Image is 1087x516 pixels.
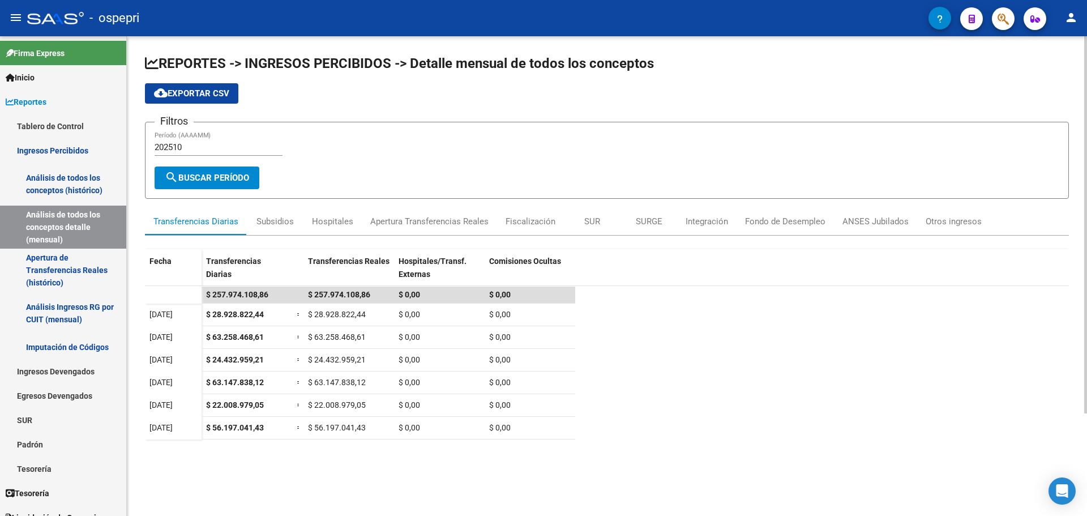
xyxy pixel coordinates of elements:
h3: Filtros [155,113,194,129]
div: SUR [584,215,600,228]
span: $ 0,00 [489,332,511,342]
span: $ 63.258.468,61 [206,332,264,342]
span: [DATE] [149,332,173,342]
span: Firma Express [6,47,65,59]
datatable-header-cell: Transferencias Reales [303,249,394,297]
div: Transferencias Diarias [153,215,238,228]
div: Fondo de Desempleo [745,215,825,228]
div: Hospitales [312,215,353,228]
div: Integración [686,215,728,228]
span: = [297,400,301,410]
span: $ 0,00 [489,355,511,364]
span: $ 22.008.979,05 [206,400,264,410]
span: $ 0,00 [399,400,420,410]
span: - ospepri [89,6,139,31]
span: $ 0,00 [399,355,420,364]
datatable-header-cell: Comisiones Ocultas [485,249,575,297]
span: Hospitales/Transf. Externas [399,257,467,279]
span: $ 0,00 [399,423,420,432]
span: $ 0,00 [489,423,511,432]
span: Buscar Período [165,173,249,183]
span: $ 28.928.822,44 [206,310,264,319]
div: Fiscalización [506,215,555,228]
mat-icon: search [165,170,178,184]
mat-icon: menu [9,11,23,24]
span: = [297,332,301,342]
div: Subsidios [256,215,294,228]
span: $ 0,00 [489,290,511,299]
span: $ 56.197.041,43 [308,423,366,432]
span: $ 0,00 [489,378,511,387]
span: [DATE] [149,400,173,410]
span: $ 22.008.979,05 [308,400,366,410]
span: = [297,423,301,432]
span: Inicio [6,71,35,84]
span: $ 63.147.838,12 [308,378,366,387]
span: REPORTES -> INGRESOS PERCIBIDOS -> Detalle mensual de todos los conceptos [145,56,654,71]
span: $ 0,00 [399,332,420,342]
span: = [297,310,301,319]
span: [DATE] [149,378,173,387]
span: $ 0,00 [399,290,420,299]
span: Tesorería [6,487,49,500]
span: $ 63.147.838,12 [206,378,264,387]
span: = [297,378,301,387]
span: $ 0,00 [399,310,420,319]
span: Transferencias Reales [308,257,390,266]
span: $ 56.197.041,43 [206,423,264,432]
span: $ 257.974.108,86 [206,290,268,299]
mat-icon: cloud_download [154,86,168,100]
span: $ 28.928.822,44 [308,310,366,319]
span: [DATE] [149,423,173,432]
datatable-header-cell: Hospitales/Transf. Externas [394,249,485,297]
span: [DATE] [149,355,173,364]
span: $ 63.258.468,61 [308,332,366,342]
span: = [297,355,301,364]
div: Otros ingresos [926,215,982,228]
span: Transferencias Diarias [206,257,261,279]
datatable-header-cell: Transferencias Diarias [202,249,292,297]
span: $ 24.432.959,21 [206,355,264,364]
span: $ 0,00 [399,378,420,387]
div: SURGE [636,215,662,228]
span: $ 0,00 [489,400,511,410]
span: Fecha [149,257,172,266]
span: Reportes [6,96,46,108]
span: Comisiones Ocultas [489,257,561,266]
datatable-header-cell: Fecha [145,249,202,297]
span: Exportar CSV [154,88,229,99]
span: $ 0,00 [489,310,511,319]
div: Open Intercom Messenger [1049,477,1076,505]
span: $ 24.432.959,21 [308,355,366,364]
div: Apertura Transferencias Reales [370,215,489,228]
span: $ 257.974.108,86 [308,290,370,299]
span: [DATE] [149,310,173,319]
div: ANSES Jubilados [842,215,909,228]
button: Buscar Período [155,167,259,189]
button: Exportar CSV [145,83,238,104]
mat-icon: person [1064,11,1078,24]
